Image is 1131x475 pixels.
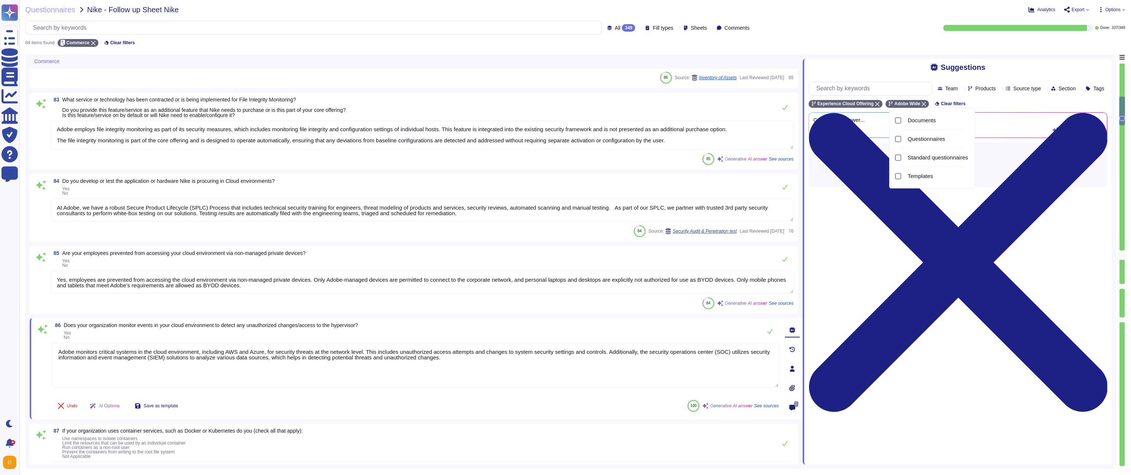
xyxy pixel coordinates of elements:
[51,121,794,149] textarea: Adobe employs file integrity monitoring as part of its security measures, which includes monitori...
[637,229,641,233] span: 84
[51,428,59,433] span: 87
[710,404,753,408] span: Generative AI answer
[905,149,971,166] div: Standard questionnaires
[653,25,673,30] span: Fill types
[724,25,750,30] span: Comments
[1037,7,1055,12] span: Analytics
[691,25,707,30] span: Sheets
[908,173,968,180] div: Templates
[62,428,303,434] span: If your organization uses container services, such as Docker or Kubernetes do you (check all that...
[673,229,737,233] span: Security Audit & Penetration test
[99,404,120,408] span: AI Options
[25,41,55,45] div: 84 items found
[144,404,178,408] span: Save as template
[64,322,358,328] span: Does your organization monitor events in your cloud environment to detect any unauthorized change...
[1112,26,1125,30] span: 337 / 349
[29,21,601,34] input: Search by keywords
[51,251,59,256] span: 85
[1072,7,1085,12] span: Export
[51,97,59,102] span: 83
[706,157,711,161] span: 85
[11,440,15,445] div: 9+
[51,178,59,184] span: 84
[1028,7,1055,13] button: Analytics
[908,136,945,142] span: Questionnaires
[725,157,767,161] span: Generative AI answer
[51,198,794,222] textarea: At Adobe, we have a robust Secure Product Lifecycle (SPLC) Process that includes technical securi...
[675,75,737,81] span: Source:
[787,75,793,80] span: 85
[67,404,78,408] span: Undo
[908,117,968,124] div: Documents
[725,301,767,306] span: Generative AI answer
[664,75,668,80] span: 86
[62,178,275,184] span: Do you develop or test the application or hardware Nike is procuring in Cloud environments?
[794,401,798,407] span: 0
[3,456,16,469] img: user
[129,398,184,413] button: Save as template
[66,41,90,45] span: Commerce
[51,271,794,294] textarea: Yes, employees are prevented from accessing the cloud environment via non-managed private devices...
[699,75,737,80] span: Inventory of Assets
[769,301,794,306] span: See sources
[62,436,186,459] span: Use namespaces to isolate containers Limit the resources that can be used by an individual contai...
[1,454,22,471] button: user
[813,82,932,95] input: Search by keywords
[62,186,70,196] span: Yes No
[740,75,784,80] span: Last Reviewed [DATE]
[62,258,70,268] span: Yes No
[622,24,635,32] div: 349
[905,130,971,147] div: Questionnaires
[52,398,84,413] button: Undo
[52,323,61,328] span: 86
[690,404,697,408] span: 100
[908,173,933,180] span: Templates
[905,168,971,184] div: Templates
[787,229,793,233] span: 76
[905,112,971,129] div: Documents
[1100,26,1110,30] span: Done:
[908,154,968,161] span: Standard questionnaires
[1105,7,1121,12] span: Options
[706,301,711,305] span: 84
[52,343,779,387] textarea: Adobe monitors critical systems in the cloud environment, including AWS and Azure, for security t...
[908,136,968,142] div: Questionnaires
[740,229,784,233] span: Last Reviewed [DATE]
[769,157,794,161] span: See sources
[62,97,346,118] span: What service or technology has been contracted or is being implemented for File Integrity Monitor...
[908,117,936,124] span: Documents
[34,59,59,64] span: Commerce
[64,330,71,340] span: Yes No
[110,41,135,45] span: Clear filters
[25,6,75,13] span: Questionnaires
[62,250,306,256] span: Are your employees prevented from accessing your cloud environment via non-managed private devices?
[754,404,779,408] span: See sources
[87,6,179,13] span: Nike - Follow up Sheet Nike
[615,25,621,30] span: All
[649,228,737,234] span: Source:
